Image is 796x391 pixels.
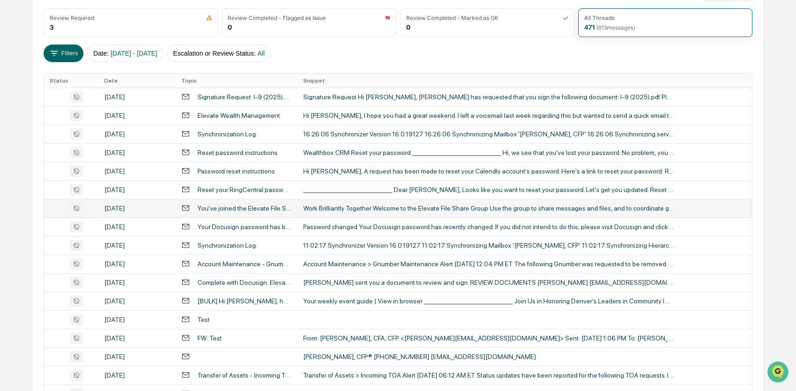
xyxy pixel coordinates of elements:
div: [DATE] [104,93,170,101]
span: All [258,50,265,57]
img: icon [206,15,212,21]
div: [DATE] [104,130,170,138]
a: 🔎Data Lookup [6,131,62,147]
div: [DATE] [104,242,170,249]
span: Preclearance [19,117,60,126]
div: [DATE] [104,205,170,212]
div: Review Required [50,14,94,21]
th: Snippet [298,74,752,88]
div: [DATE] [104,334,170,342]
div: 0 [406,23,410,31]
span: Attestations [76,117,115,126]
button: Start new chat [158,74,169,85]
div: Reset password instructions [197,149,278,156]
div: Signature Request: I-9 (2025).pdf [197,93,292,101]
img: icon [563,15,568,21]
button: Filters [44,45,84,62]
div: Signature Request Hi [PERSON_NAME], [PERSON_NAME] has requested that you sign the following docum... [303,93,674,101]
div: Work Brilliantly Together Welcome to the Elevate File Share Group Use the group to share messages... [303,205,674,212]
th: Topic [176,74,297,88]
div: [DATE] [104,149,170,156]
div: [DATE] [104,297,170,305]
div: [DATE] [104,167,170,175]
div: Elevate Wealth Management [197,112,280,119]
div: [DATE] [104,353,170,360]
p: How can we help? [9,19,169,34]
div: 3 [50,23,54,31]
div: [DATE] [104,112,170,119]
div: ________________________________ Dear [PERSON_NAME], Looks like you want to reset your password. ... [303,186,674,193]
div: Password reset instructions [197,167,275,175]
div: Wealthbox CRM Reset your password ________________________________ Hi, we see that you've lost yo... [303,149,674,156]
img: 1746055101610-c473b297-6a78-478c-a979-82029cc54cd1 [9,71,26,88]
div: [DATE] [104,260,170,268]
div: Review Completed - Flagged as Issue [228,14,326,21]
div: 16:26:06 Synchronizer Version 16.0.19127 16:26:06 Synchronizing Mailbox '[PERSON_NAME], CFP' 16:2... [303,130,674,138]
div: Transfer of Assets - Incoming TOA Alert [197,372,292,379]
div: [PERSON_NAME], CFP® [PHONE_NUMBER] [EMAIL_ADDRESS][DOMAIN_NAME] [303,353,674,360]
div: 471 [584,23,635,31]
div: Hi [PERSON_NAME], A request has been made to reset your Calendly account’s password. Here's a lin... [303,167,674,175]
div: Synchronization Log: [197,130,257,138]
div: Reset your RingCentral password [197,186,292,193]
iframe: Open customer support [766,360,791,385]
div: 0 [228,23,232,31]
button: Escalation or Review Status:All [167,45,271,62]
div: You've joined the Elevate File Share group [197,205,292,212]
div: [PERSON_NAME] sent you a document to review and sign. REVIEW DOCUMENTS [PERSON_NAME] [EMAIL_ADDRE... [303,279,674,286]
div: [DATE] [104,223,170,231]
div: Account Maintenance - Gnumber Maintenance Alert [197,260,292,268]
div: All Threads [584,14,614,21]
div: [DATE] [104,372,170,379]
div: Your weekly event guide | View in browser ________________________________ Join Us in Honoring De... [303,297,674,305]
div: Complete with Docusign: Elevate Agreement & Fidelity Add Advisor [197,279,292,286]
div: [DATE] [104,186,170,193]
a: Powered byPylon [65,157,112,164]
div: Account Maintenance > Gnumber Maintenance Alert [DATE] 12:04 PM ET The following Gnumber was requ... [303,260,674,268]
div: 🖐️ [9,118,17,125]
div: From: [PERSON_NAME], CFA, CFP <[PERSON_NAME][EMAIL_ADDRESS][DOMAIN_NAME]> Sent: [DATE] 1:06 PM To... [303,334,674,342]
img: icon [385,15,390,21]
a: 🖐️Preclearance [6,113,64,130]
span: Data Lookup [19,135,58,144]
div: [BULK] Hi [PERSON_NAME], here are your upcoming events and nominations [197,297,292,305]
span: ( 613 messages) [596,24,635,31]
div: Test [197,316,210,323]
div: We're available if you need us! [32,80,117,88]
div: Review Completed - Marked as OK [406,14,498,21]
th: Status [44,74,99,88]
div: [DATE] [104,279,170,286]
span: Pylon [92,157,112,164]
div: [DATE] [104,316,170,323]
div: Transfer of Assets > Incoming TOA Alert [DATE] 06:12 AM ET Status updates have been reported for ... [303,372,674,379]
div: Password changed Your Docusign password has recently changed. If you did not intend to do this, p... [303,223,674,231]
button: Date:[DATE] - [DATE] [87,45,163,62]
div: Hi [PERSON_NAME], I hope you had a great weekend. I left a voicemail last week regarding this but... [303,112,674,119]
th: Date [99,74,176,88]
div: Your Docusign password has been changed [197,223,292,231]
a: 🗄️Attestations [64,113,119,130]
div: 11:02:17 Synchronizer Version 16.0.19127 11:02:17 Synchronizing Mailbox '[PERSON_NAME], CFP' 11:0... [303,242,674,249]
div: Synchronization Log: [197,242,257,249]
div: 🔎 [9,135,17,143]
div: 🗄️ [67,118,75,125]
div: Start new chat [32,71,152,80]
span: [DATE] - [DATE] [111,50,158,57]
div: FW: Test [197,334,222,342]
